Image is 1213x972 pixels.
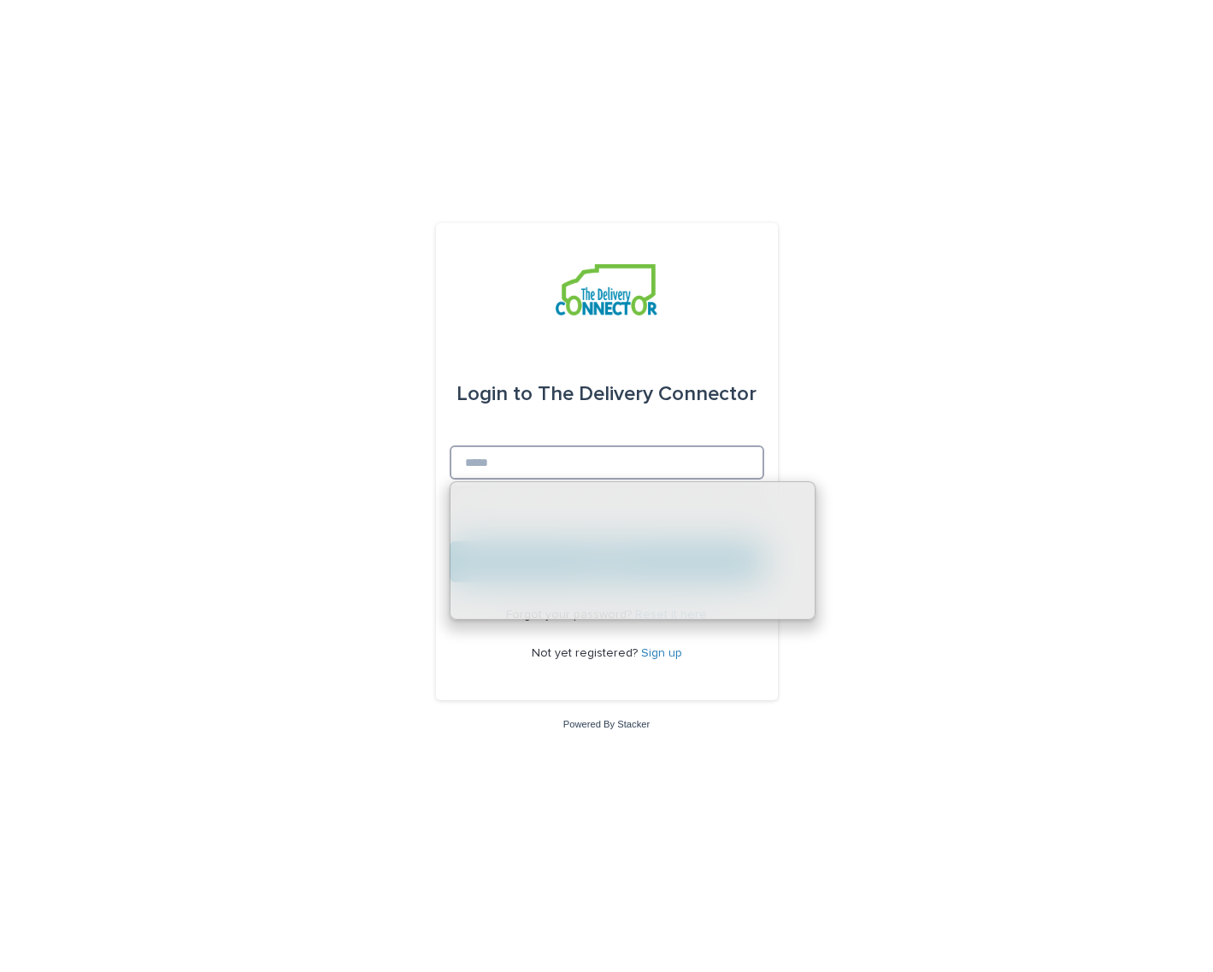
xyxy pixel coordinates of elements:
span: Login to [456,384,533,404]
div: The Delivery Connector [456,370,757,418]
img: aCWQmA6OSGG0Kwt8cj3c [556,264,657,315]
a: Powered By Stacker [563,719,650,729]
a: Sign up [641,647,682,659]
span: Not yet registered? [532,647,641,659]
